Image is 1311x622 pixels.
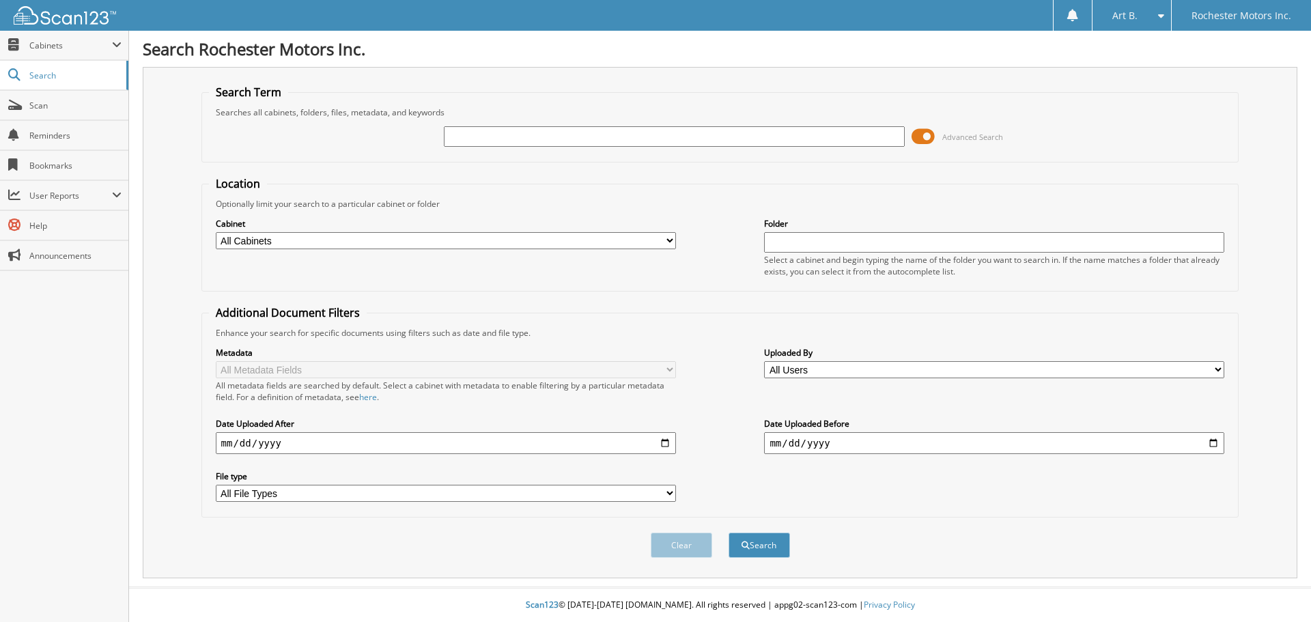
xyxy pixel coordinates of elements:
label: File type [216,470,676,482]
div: Enhance your search for specific documents using filters such as date and file type. [209,327,1232,339]
div: All metadata fields are searched by default. Select a cabinet with metadata to enable filtering b... [216,380,676,403]
span: Scan123 [526,599,559,610]
a: here [359,391,377,403]
input: end [764,432,1224,454]
span: Rochester Motors Inc. [1192,12,1291,20]
label: Date Uploaded After [216,418,676,429]
a: Privacy Policy [864,599,915,610]
span: Search [29,70,119,81]
span: Announcements [29,250,122,261]
h1: Search Rochester Motors Inc. [143,38,1297,60]
span: Art B. [1112,12,1138,20]
legend: Additional Document Filters [209,305,367,320]
label: Metadata [216,347,676,358]
legend: Location [209,176,267,191]
label: Date Uploaded Before [764,418,1224,429]
span: Scan [29,100,122,111]
span: Bookmarks [29,160,122,171]
button: Search [729,533,790,558]
span: Advanced Search [942,132,1003,142]
input: start [216,432,676,454]
button: Clear [651,533,712,558]
legend: Search Term [209,85,288,100]
label: Uploaded By [764,347,1224,358]
div: Optionally limit your search to a particular cabinet or folder [209,198,1232,210]
img: scan123-logo-white.svg [14,6,116,25]
label: Cabinet [216,218,676,229]
div: © [DATE]-[DATE] [DOMAIN_NAME]. All rights reserved | appg02-scan123-com | [129,589,1311,622]
div: Searches all cabinets, folders, files, metadata, and keywords [209,107,1232,118]
div: Select a cabinet and begin typing the name of the folder you want to search in. If the name match... [764,254,1224,277]
span: User Reports [29,190,112,201]
span: Reminders [29,130,122,141]
span: Help [29,220,122,231]
span: Cabinets [29,40,112,51]
label: Folder [764,218,1224,229]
